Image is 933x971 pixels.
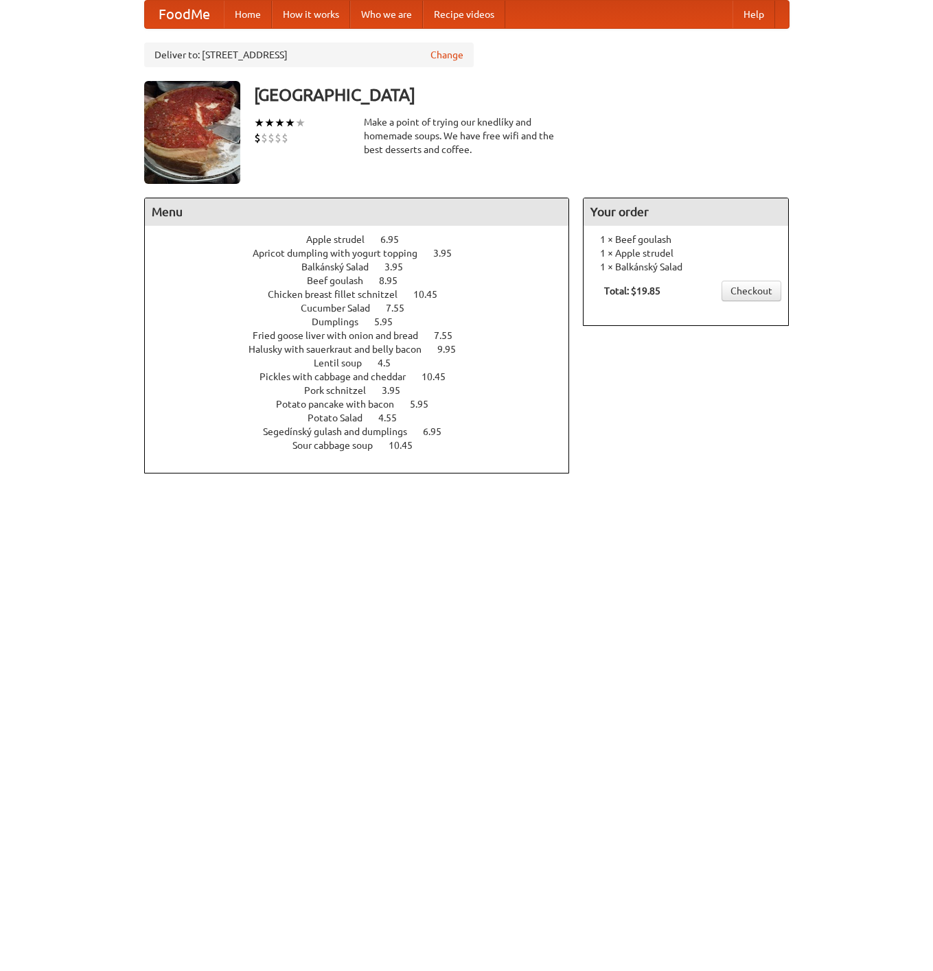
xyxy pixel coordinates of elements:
[253,330,478,341] a: Fried goose liver with onion and bread 7.55
[379,275,411,286] span: 8.95
[254,115,264,130] li: ★
[430,48,463,62] a: Change
[307,275,423,286] a: Beef goulash 8.95
[584,198,788,226] h4: Your order
[423,426,455,437] span: 6.95
[261,130,268,145] li: $
[364,115,570,156] div: Make a point of trying our knedlíky and homemade soups. We have free wifi and the best desserts a...
[733,1,775,28] a: Help
[285,115,295,130] li: ★
[249,344,435,355] span: Halusky with sauerkraut and belly bacon
[384,261,417,272] span: 3.95
[413,289,451,300] span: 10.45
[301,261,382,272] span: Balkánský Salad
[312,316,418,327] a: Dumplings 5.95
[382,385,414,396] span: 3.95
[590,246,781,260] li: 1 × Apple strudel
[272,1,350,28] a: How it works
[254,130,261,145] li: $
[145,1,224,28] a: FoodMe
[249,344,481,355] a: Halusky with sauerkraut and belly bacon 9.95
[308,412,376,423] span: Potato Salad
[276,399,454,410] a: Potato pancake with bacon 5.95
[292,440,438,451] a: Sour cabbage soup 10.45
[437,344,470,355] span: 9.95
[260,371,419,382] span: Pickles with cabbage and cheddar
[722,281,781,301] a: Checkout
[378,358,404,368] span: 4.5
[268,289,411,300] span: Chicken breast fillet schnitzel
[304,385,380,396] span: Pork schnitzel
[378,412,411,423] span: 4.55
[295,115,306,130] li: ★
[306,234,424,245] a: Apple strudel 6.95
[590,260,781,274] li: 1 × Balkánský Salad
[423,1,505,28] a: Recipe videos
[306,234,378,245] span: Apple strudel
[386,303,418,314] span: 7.55
[301,303,430,314] a: Cucumber Salad 7.55
[275,115,285,130] li: ★
[312,316,372,327] span: Dumplings
[301,303,384,314] span: Cucumber Salad
[389,440,426,451] span: 10.45
[268,130,275,145] li: $
[144,81,240,184] img: angular.jpg
[380,234,413,245] span: 6.95
[224,1,272,28] a: Home
[422,371,459,382] span: 10.45
[268,289,463,300] a: Chicken breast fillet schnitzel 10.45
[263,426,421,437] span: Segedínský gulash and dumplings
[253,248,431,259] span: Apricot dumpling with yogurt topping
[314,358,416,368] a: Lentil soup 4.5
[604,285,660,296] b: Total: $19.85
[253,248,477,259] a: Apricot dumpling with yogurt topping 3.95
[314,358,376,368] span: Lentil soup
[260,371,471,382] a: Pickles with cabbage and cheddar 10.45
[144,43,474,67] div: Deliver to: [STREET_ADDRESS]
[254,81,790,108] h3: [GEOGRAPHIC_DATA]
[308,412,422,423] a: Potato Salad 4.55
[304,385,426,396] a: Pork schnitzel 3.95
[263,426,467,437] a: Segedínský gulash and dumplings 6.95
[145,198,569,226] h4: Menu
[307,275,377,286] span: Beef goulash
[434,330,466,341] span: 7.55
[410,399,442,410] span: 5.95
[276,399,408,410] span: Potato pancake with bacon
[281,130,288,145] li: $
[301,261,428,272] a: Balkánský Salad 3.95
[350,1,423,28] a: Who we are
[590,233,781,246] li: 1 × Beef goulash
[264,115,275,130] li: ★
[253,330,432,341] span: Fried goose liver with onion and bread
[292,440,387,451] span: Sour cabbage soup
[433,248,465,259] span: 3.95
[374,316,406,327] span: 5.95
[275,130,281,145] li: $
